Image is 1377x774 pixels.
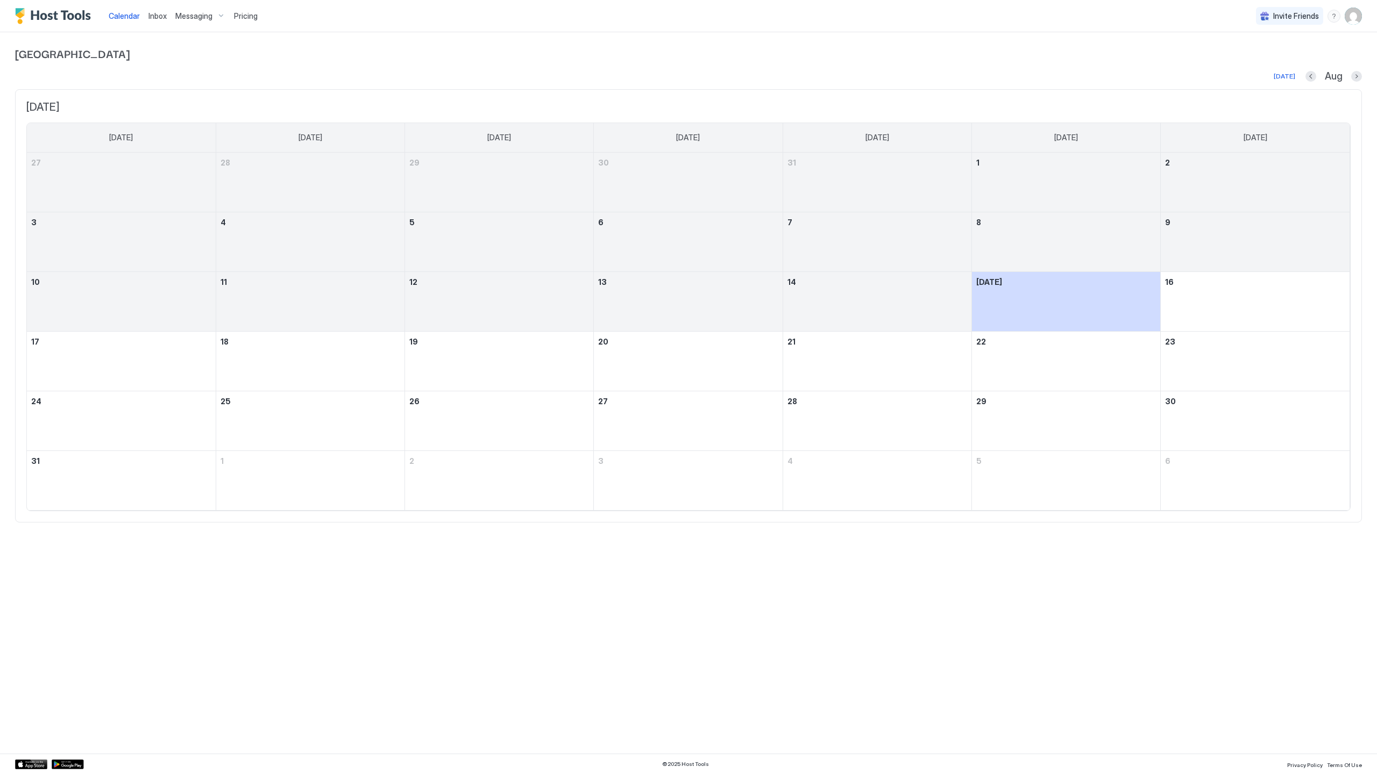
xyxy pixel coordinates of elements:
a: August 6, 2025 [594,212,782,232]
span: 13 [598,277,607,286]
span: Inbox [148,11,167,20]
td: August 25, 2025 [216,391,404,450]
td: August 3, 2025 [27,212,216,271]
a: August 5, 2025 [405,212,593,232]
a: August 14, 2025 [783,272,971,292]
span: 9 [1165,218,1170,227]
td: September 4, 2025 [783,450,971,510]
td: August 8, 2025 [971,212,1160,271]
span: 31 [31,456,40,465]
a: August 10, 2025 [27,272,216,292]
td: August 16, 2025 [1161,271,1350,331]
span: 30 [598,158,609,167]
a: August 9, 2025 [1161,212,1350,232]
a: September 4, 2025 [783,451,971,471]
a: August 11, 2025 [216,272,404,292]
a: August 3, 2025 [27,212,216,232]
span: © 2025 Host Tools [662,761,709,768]
td: August 12, 2025 [405,271,594,331]
div: [DATE] [1274,71,1295,81]
span: [DATE] [676,133,700,142]
span: 28 [787,397,797,406]
span: 12 [409,277,417,286]
span: 19 [409,337,418,346]
a: Thursday [855,123,900,152]
span: Aug [1325,70,1343,83]
a: September 5, 2025 [972,451,1160,471]
span: Pricing [234,11,258,21]
span: 27 [31,158,41,167]
td: August 29, 2025 [971,391,1160,450]
div: Google Play Store [52,759,84,769]
td: August 5, 2025 [405,212,594,271]
span: 6 [598,218,604,227]
td: August 15, 2025 [971,271,1160,331]
a: Privacy Policy [1287,758,1323,770]
a: August 15, 2025 [972,272,1160,292]
span: 17 [31,337,39,346]
td: August 4, 2025 [216,212,404,271]
a: Tuesday [477,123,522,152]
td: August 22, 2025 [971,331,1160,391]
span: 8 [976,218,981,227]
a: August 4, 2025 [216,212,404,232]
span: 3 [598,456,604,465]
a: August 24, 2025 [27,391,216,411]
td: September 5, 2025 [971,450,1160,510]
td: August 27, 2025 [594,391,783,450]
span: 25 [221,397,231,406]
td: August 19, 2025 [405,331,594,391]
a: Calendar [109,10,140,21]
td: August 7, 2025 [783,212,971,271]
span: 31 [787,158,796,167]
span: 2 [409,456,414,465]
td: August 20, 2025 [594,331,783,391]
span: 3 [31,218,37,227]
td: August 9, 2025 [1161,212,1350,271]
a: August 21, 2025 [783,332,971,352]
td: September 3, 2025 [594,450,783,510]
a: August 13, 2025 [594,272,782,292]
a: Saturday [1233,123,1278,152]
a: July 28, 2025 [216,153,404,173]
td: August 11, 2025 [216,271,404,331]
td: July 30, 2025 [594,153,783,212]
a: App Store [15,759,47,769]
span: [DATE] [1054,133,1078,142]
span: 28 [221,158,230,167]
span: 30 [1165,397,1176,406]
td: August 17, 2025 [27,331,216,391]
button: Next month [1351,71,1362,82]
button: [DATE] [1272,70,1297,83]
span: 20 [598,337,608,346]
span: 14 [787,277,796,286]
span: Invite Friends [1273,11,1319,21]
td: August 31, 2025 [27,450,216,510]
a: August 27, 2025 [594,391,782,411]
div: Host Tools Logo [15,8,96,24]
a: September 2, 2025 [405,451,593,471]
span: [DATE] [26,101,1351,114]
span: 23 [1165,337,1175,346]
td: August 21, 2025 [783,331,971,391]
a: August 19, 2025 [405,332,593,352]
a: July 29, 2025 [405,153,593,173]
span: 24 [31,397,41,406]
td: August 13, 2025 [594,271,783,331]
td: August 2, 2025 [1161,153,1350,212]
a: Friday [1044,123,1089,152]
span: 7 [787,218,792,227]
a: Terms Of Use [1327,758,1362,770]
a: September 1, 2025 [216,451,404,471]
td: July 29, 2025 [405,153,594,212]
div: menu [1328,10,1340,23]
td: August 24, 2025 [27,391,216,450]
td: July 28, 2025 [216,153,404,212]
span: 18 [221,337,229,346]
a: August 18, 2025 [216,332,404,352]
span: 4 [787,456,793,465]
a: August 28, 2025 [783,391,971,411]
span: 5 [409,218,415,227]
span: [DATE] [1244,133,1267,142]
